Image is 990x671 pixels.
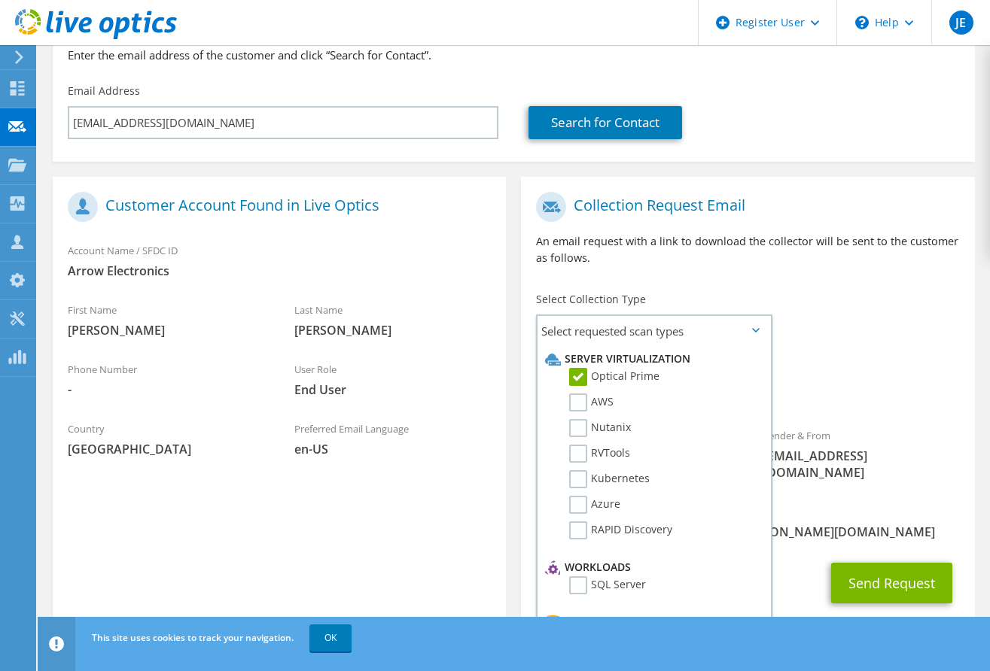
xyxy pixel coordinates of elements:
div: Sender & From [748,420,975,488]
p: An email request with a link to download the collector will be sent to the customer as follows. [536,233,959,266]
label: Kubernetes [569,470,650,488]
a: OK [309,624,352,651]
span: [PERSON_NAME] [68,322,264,339]
div: First Name [53,294,279,346]
li: Storage [541,613,762,631]
label: Optical Prime [569,368,659,386]
a: Search for Contact [529,106,682,139]
svg: \n [855,16,869,29]
h1: Collection Request Email [536,192,952,222]
label: RVTools [569,445,630,463]
span: en-US [294,441,491,457]
span: - [68,381,264,398]
div: CC & Reply To [521,496,974,548]
li: Workloads [541,558,762,576]
div: Account Name / SFDC ID [53,235,506,287]
span: Select requested scan types [538,316,769,346]
label: Email Address [68,83,140,99]
div: Country [53,413,279,465]
label: Select Collection Type [536,292,646,307]
div: User Role [279,354,506,405]
span: End User [294,381,491,398]
li: Server Virtualization [541,350,762,368]
h3: Enter the email address of the customer and click “Search for Contact”. [68,47,960,63]
h1: Customer Account Found in Live Optics [68,192,483,222]
button: Send Request [831,563,952,603]
div: Preferred Email Language [279,413,506,465]
label: Nutanix [569,419,631,437]
div: Phone Number [53,354,279,405]
label: SQL Server [569,576,646,594]
label: AWS [569,393,614,411]
div: Requested Collections [521,352,974,412]
div: Last Name [279,294,506,346]
span: [EMAIL_ADDRESS][DOMAIN_NAME] [763,448,960,481]
span: This site uses cookies to track your navigation. [92,631,294,644]
span: Arrow Electronics [68,263,491,279]
label: RAPID Discovery [569,521,672,539]
span: JE [949,11,973,35]
label: Azure [569,496,620,514]
div: To [521,420,748,488]
span: [PERSON_NAME] [294,322,491,339]
span: [GEOGRAPHIC_DATA] [68,441,264,457]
